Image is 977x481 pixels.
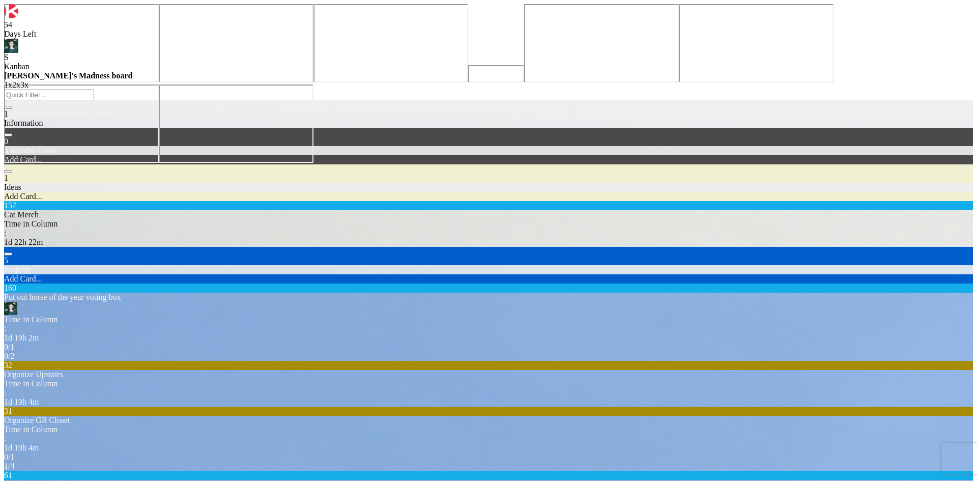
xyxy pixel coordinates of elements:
[4,416,973,425] div: Organize GR Closet
[4,452,973,462] div: 0/1
[4,434,6,443] span: :
[4,80,12,89] span: 1x
[4,471,973,480] div: 61
[4,192,42,201] span: Add Card...
[4,219,973,229] div: Time in Column
[4,39,18,53] img: KM
[4,174,8,182] span: 1
[4,443,973,452] div: 1d 19h 4m
[4,315,973,324] div: Time in Column
[4,30,973,39] div: Days Left
[4,343,973,352] div: 0/1
[4,379,973,388] div: Time in Column
[4,53,973,62] div: S
[4,333,973,343] div: 1d 19h 2m
[4,210,973,219] div: Cat Merch
[4,284,973,293] div: 160
[4,302,973,315] div: KM
[4,84,159,163] iframe: UserGuiding AI Assistant Launcher
[4,352,14,360] span: 0/2
[20,80,28,89] span: 3x
[4,238,973,247] div: 1d 22h 22m
[4,462,14,470] span: 1/4
[4,265,31,274] span: Projects
[4,361,973,379] div: 32Organize Upstairs
[4,274,42,283] span: Add Card...
[4,146,56,155] span: 3 Months Goals
[4,452,14,461] span: 0 / 1
[4,256,8,265] span: 5
[4,407,973,425] div: 31Organize GR Closet
[4,62,30,71] span: Kanban
[679,4,834,82] iframe: UserGuiding Product Updates
[4,388,6,397] span: :
[4,201,973,210] div: 157
[4,324,6,333] span: :
[4,302,17,315] img: KM
[4,183,21,191] span: Ideas
[4,109,8,118] span: 1
[4,293,973,302] div: Put out horse of the year voting box
[159,84,313,163] iframe: UserGuiding AI Assistant
[4,284,973,302] div: 160Put out horse of the year voting box
[4,370,973,379] div: Organize Upstairs
[4,361,973,370] div: 32
[4,229,6,237] span: :
[4,398,973,407] div: 1d 19h 4m
[4,425,973,434] div: Time in Column
[4,343,14,351] span: 0 / 1
[4,155,42,164] span: Add Card...
[4,407,973,416] div: 31
[4,90,94,100] input: Quick Filter...
[12,80,20,89] span: 2x
[4,201,973,219] div: 157Cat Merch
[524,4,679,82] iframe: UserGuiding Knowledge Base
[4,119,43,127] span: Information
[4,137,8,146] span: 0
[4,71,132,80] b: [PERSON_NAME]'s Madness board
